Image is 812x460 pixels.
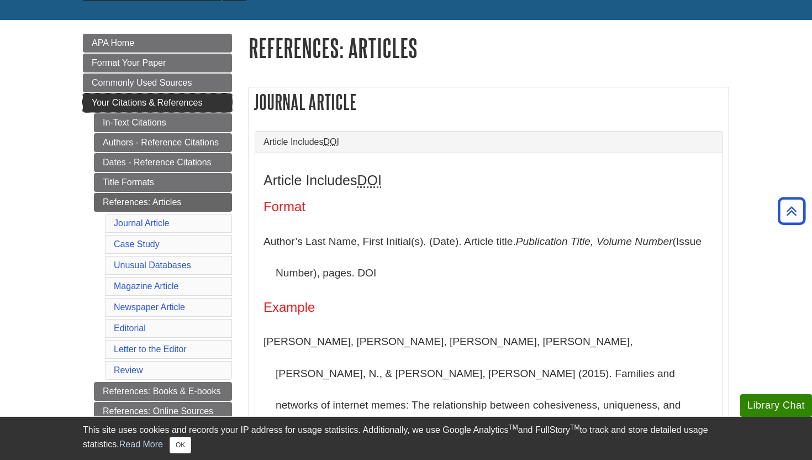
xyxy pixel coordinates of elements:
[570,424,579,431] sup: TM
[114,365,143,375] a: Review
[94,402,232,421] a: References: Online Sources
[119,440,163,449] a: Read More
[83,424,729,453] div: This site uses cookies and records your IP address for usage statistics. Additionally, we use Goo...
[263,200,714,214] h4: Format
[83,74,232,92] a: Commonly Used Sources
[94,382,232,401] a: References: Books & E-books
[357,172,382,188] abbr: Digital Object Identifier. This is the string of numbers associated with a particular article. No...
[114,281,178,291] a: Magazine Article
[83,93,232,112] a: Your Citations & References
[263,172,714,189] h3: Article Includes
[249,34,729,62] h1: References: Articles
[774,203,809,218] a: Back to Top
[92,58,166,67] span: Format Your Paper
[94,153,232,172] a: Dates - Reference Citations
[324,137,339,147] abbr: Digital Object Identifier. This is the string of numbers associated with a particular article. No...
[114,302,185,312] a: Newspaper Article
[516,236,673,247] i: Publication Title, Volume Number
[114,344,187,354] a: Letter to the Editor
[94,173,232,192] a: Title Formats
[114,239,160,249] a: Case Study
[92,98,202,107] span: Your Citations & References
[740,394,812,417] button: Library Chat
[94,133,232,152] a: Authors - Reference Citations
[94,113,232,132] a: In-Text Citations
[263,300,714,315] h4: Example
[263,226,714,289] p: Author’s Last Name, First Initial(s). (Date). Article title. (Issue Number), pages. DOI
[170,437,191,453] button: Close
[83,34,232,53] a: APA Home
[114,218,170,228] a: Journal Article
[114,323,146,333] a: Editorial
[94,193,232,212] a: References: Articles
[92,38,134,48] span: APA Home
[114,260,191,270] a: Unusual Databases
[83,54,232,72] a: Format Your Paper
[92,78,192,87] span: Commonly Used Sources
[263,137,714,147] a: Article IncludesDOI
[508,424,518,431] sup: TM
[249,87,729,117] h2: Journal Article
